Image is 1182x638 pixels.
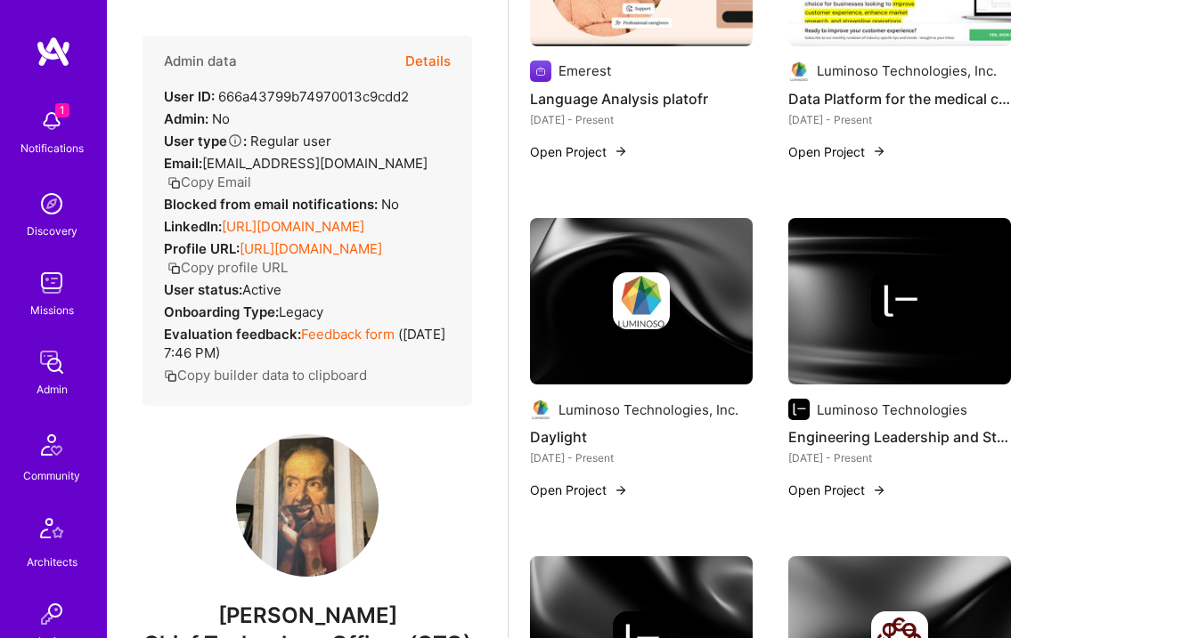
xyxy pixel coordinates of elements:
button: Open Project [530,481,628,499]
a: Feedback form [301,326,395,343]
img: Company logo [530,399,551,420]
div: Regular user [164,132,331,150]
img: discovery [34,186,69,222]
img: arrow-right [872,483,886,497]
a: [URL][DOMAIN_NAME] [240,240,382,257]
div: [DATE] - Present [530,110,753,129]
strong: Admin: [164,110,208,127]
div: Luminoso Technologies, Inc. [817,61,997,80]
img: Community [30,424,73,466]
img: Company logo [788,61,810,82]
h4: Admin data [164,53,237,69]
div: Emerest [558,61,611,80]
i: icon Copy [167,262,181,275]
button: Open Project [530,142,628,161]
h4: Data Platform for the medical company [788,87,1011,110]
img: Company logo [871,272,928,329]
strong: User type : [164,133,247,149]
img: bell [34,103,69,139]
img: Company logo [788,399,810,420]
button: Copy profile URL [167,258,288,277]
strong: Onboarding Type: [164,303,279,320]
img: teamwork [34,265,69,301]
a: [URL][DOMAIN_NAME] [222,218,364,235]
img: Company logo [613,272,670,329]
span: 1 [55,103,69,117]
div: [DATE] - Present [530,448,753,467]
img: User Avatar [236,434,379,577]
img: admin teamwork [34,344,69,380]
div: No [164,195,399,214]
i: icon Copy [167,176,181,190]
img: Company logo [530,61,551,82]
div: Discovery [27,222,77,240]
img: cover [788,218,1011,385]
strong: LinkedIn: [164,218,222,235]
div: Notifications [20,139,84,157]
h4: Engineering Leadership and Strategy [788,425,1011,448]
div: 666a43799b74970013c9cdd2 [164,87,409,106]
img: logo [36,36,71,68]
button: Copy builder data to clipboard [164,366,367,384]
div: Luminoso Technologies, Inc. [558,400,738,419]
button: Open Project [788,481,886,499]
span: Active [242,281,281,298]
div: Admin [37,380,68,399]
h4: Daylight [530,425,753,448]
strong: Evaluation feedback: [164,326,301,343]
div: ( [DATE] 7:46 PM ) [164,325,451,362]
button: Open Project [788,142,886,161]
div: [DATE] - Present [788,448,1011,467]
strong: User ID: [164,88,215,105]
i: Help [227,133,243,149]
span: [EMAIL_ADDRESS][DOMAIN_NAME] [202,155,428,172]
strong: User status: [164,281,242,298]
i: icon Copy [164,369,177,383]
span: [PERSON_NAME] [143,602,472,629]
strong: Profile URL: [164,240,240,257]
img: cover [530,218,753,385]
img: arrow-right [872,144,886,158]
div: Missions [30,301,74,319]
strong: Email: [164,155,202,172]
h4: Language Analysis platofr [530,87,753,110]
div: No [164,109,230,128]
div: Luminoso Technologies [817,400,967,419]
div: [DATE] - Present [788,110,1011,129]
img: arrow-right [614,483,628,497]
img: arrow-right [614,144,628,158]
div: Architects [27,553,77,571]
button: Details [405,36,451,87]
strong: Blocked from email notifications: [164,196,381,213]
button: Copy Email [167,173,251,191]
img: Architects [30,510,73,553]
img: Invite [34,596,69,632]
div: Community [23,466,80,485]
span: legacy [279,303,323,320]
